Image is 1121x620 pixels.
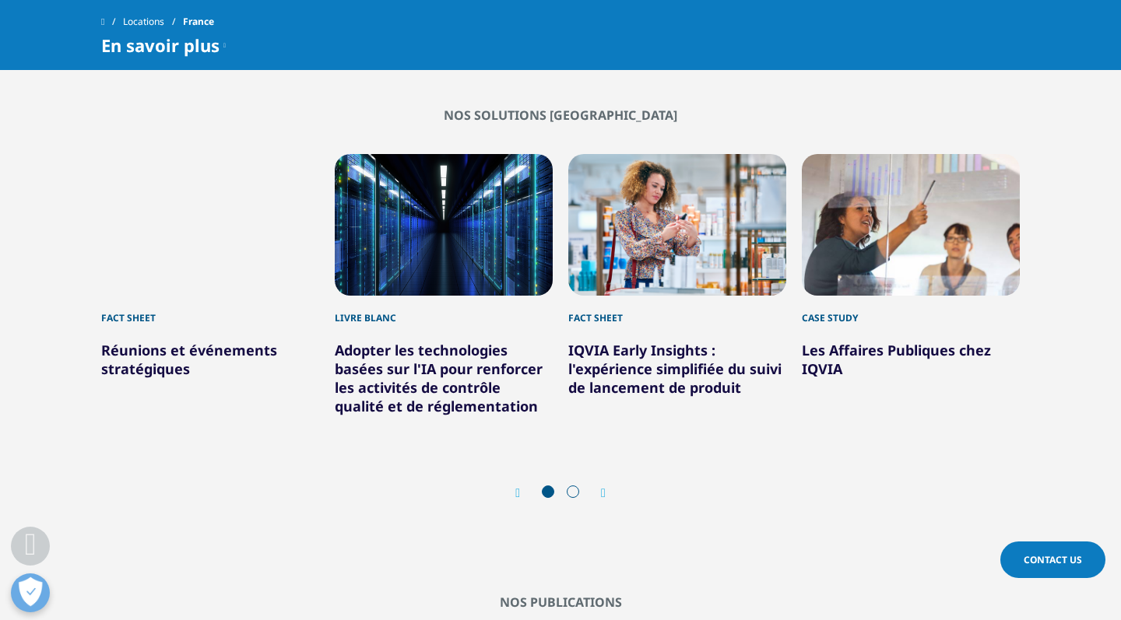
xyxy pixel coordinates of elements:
span: Contact Us [1024,553,1082,566]
a: Adopter les technologies basées sur l'IA pour renforcer les activités de contrôle qualité et de r... [335,341,543,415]
span: En savoir plus [101,36,220,54]
h2: NOS SOLUTIONS [GEOGRAPHIC_DATA] [101,107,1020,123]
div: Next slide [585,485,606,500]
h2: Nos publications [101,594,1020,610]
a: Locations [123,8,183,36]
div: 3 / 7 [568,154,786,415]
div: Case Study [802,296,1020,325]
a: Réunions et événements stratégiques [101,341,277,378]
div: Fact Sheet [101,296,319,325]
a: IQVIA Early Insights : l'expérience simplifiée du suivi de lancement de produit [568,341,782,397]
div: Fact Sheet [568,296,786,325]
a: Les Affaires Publiques chez IQVIA [802,341,991,378]
div: 4 / 7 [802,154,1020,415]
span: France [183,8,214,36]
div: 2 / 7 [335,154,553,415]
div: 1 / 7 [101,154,319,415]
div: Previous slide [515,485,536,500]
div: Livre Blanc [335,296,553,325]
button: Open Preferences [11,573,50,612]
a: Contact Us [1000,541,1105,578]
